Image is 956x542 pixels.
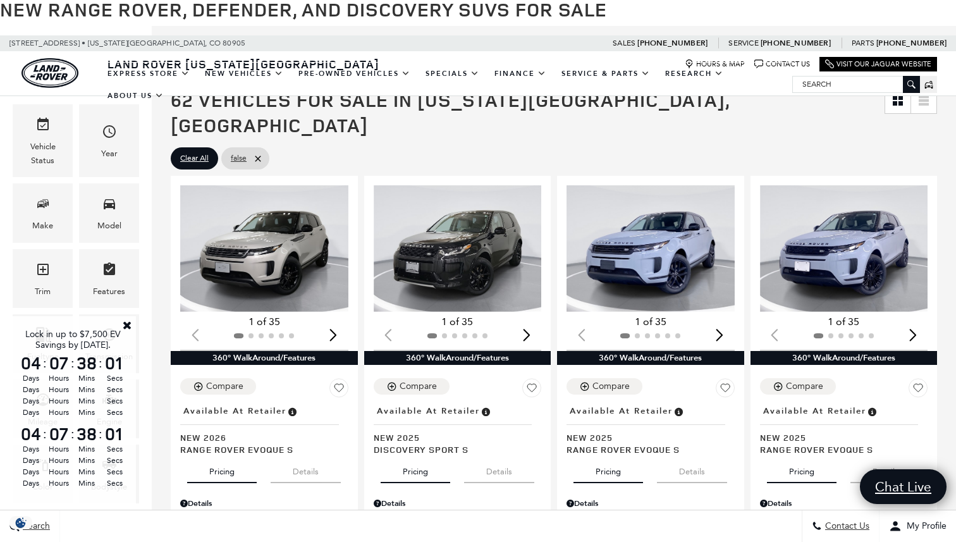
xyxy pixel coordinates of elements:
[43,424,47,443] span: :
[171,87,730,138] span: 62 Vehicles for Sale in [US_STATE][GEOGRAPHIC_DATA], [GEOGRAPHIC_DATA]
[9,35,86,51] span: [STREET_ADDRESS] •
[100,85,171,107] a: About Us
[43,354,47,373] span: :
[567,498,735,509] div: Pricing Details - Range Rover Evoque S
[657,455,727,483] button: details tab
[75,477,99,489] span: Mins
[71,424,75,443] span: :
[21,58,78,88] img: Land Rover
[75,455,99,466] span: Mins
[102,121,117,147] span: Year
[35,259,51,285] span: Trim
[22,140,63,168] div: Vehicle Status
[374,431,532,443] span: New 2025
[97,219,121,233] div: Model
[567,402,735,455] a: Available at RetailerNew 2025Range Rover Evoque S
[171,351,358,365] div: 360° WalkAround/Features
[102,477,126,489] span: Secs
[760,185,928,312] div: 1 / 2
[400,381,437,392] div: Compare
[107,56,379,71] span: Land Rover [US_STATE][GEOGRAPHIC_DATA]
[374,498,542,509] div: Pricing Details - Discovery Sport S
[19,373,43,384] span: Days
[760,402,928,455] a: Available at RetailerNew 2025Range Rover Evoque S
[825,59,931,69] a: Visit Our Jaguar Website
[592,381,630,392] div: Compare
[21,58,78,88] a: land-rover
[567,378,642,395] button: Compare Vehicle
[760,498,928,509] div: Pricing Details - Range Rover Evoque S
[793,77,919,92] input: Search
[876,38,947,48] a: [PHONE_NUMBER]
[902,521,947,532] span: My Profile
[286,404,298,418] span: Vehicle is in stock and ready for immediate delivery. Due to demand, availability is subject to c...
[99,424,102,443] span: :
[418,63,487,85] a: Specials
[728,39,758,47] span: Service
[374,443,532,455] span: Discovery Sport S
[32,219,53,233] div: Make
[102,193,117,219] span: Model
[767,455,837,483] button: pricing tab
[19,443,43,455] span: Days
[760,431,919,443] span: New 2025
[567,185,735,312] div: 1 / 2
[75,395,99,407] span: Mins
[180,498,348,509] div: Pricing Details - Range Rover Evoque S
[183,404,286,418] span: Available at Retailer
[47,395,71,407] span: Hours
[760,185,928,312] img: 2025 LAND ROVER Range Rover Evoque S 1
[47,354,71,372] span: 07
[9,39,245,47] a: [STREET_ADDRESS] • [US_STATE][GEOGRAPHIC_DATA], CO 80905
[19,455,43,466] span: Days
[374,185,542,312] div: 1 / 2
[93,285,125,299] div: Features
[88,35,207,51] span: [US_STATE][GEOGRAPHIC_DATA],
[101,147,118,161] div: Year
[75,407,99,418] span: Mins
[522,378,541,402] button: Save Vehicle
[71,354,75,373] span: :
[79,249,139,308] div: FeaturesFeatures
[673,404,684,418] span: Vehicle is in stock and ready for immediate delivery. Due to demand, availability is subject to c...
[554,63,658,85] a: Service & Parts
[13,249,73,308] div: TrimTrim
[271,455,341,483] button: details tab
[374,378,450,395] button: Compare Vehicle
[860,469,947,504] a: Chat Live
[100,63,197,85] a: EXPRESS STORE
[685,59,745,69] a: Hours & Map
[325,321,342,349] div: Next slide
[102,466,126,477] span: Secs
[223,35,245,51] span: 80905
[658,63,731,85] a: Research
[25,329,121,350] span: Lock in up to $7,500 EV Savings by [DATE].
[761,38,831,48] a: [PHONE_NUMBER]
[75,373,99,384] span: Mins
[19,425,43,443] span: 04
[75,466,99,477] span: Mins
[760,315,928,329] div: 1 of 35
[75,384,99,395] span: Mins
[885,88,910,113] a: Grid View
[13,104,73,177] div: VehicleVehicle Status
[102,384,126,395] span: Secs
[567,185,735,312] img: 2025 LAND ROVER Range Rover Evoque S 1
[102,395,126,407] span: Secs
[866,404,878,418] span: Vehicle is in stock and ready for immediate delivery. Due to demand, availability is subject to c...
[760,378,836,395] button: Compare Vehicle
[6,516,35,529] img: Opt-Out Icon
[180,402,348,455] a: Available at RetailerNew 2026Range Rover Evoque S
[374,315,542,329] div: 1 of 35
[79,183,139,242] div: ModelModel
[47,477,71,489] span: Hours
[487,63,554,85] a: Finance
[35,114,51,140] span: Vehicle
[879,510,956,542] button: Open user profile menu
[13,314,73,373] div: FueltypeFueltype
[102,425,126,443] span: 01
[573,455,643,483] button: pricing tab
[75,443,99,455] span: Mins
[904,321,921,349] div: Next slide
[822,521,869,532] span: Contact Us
